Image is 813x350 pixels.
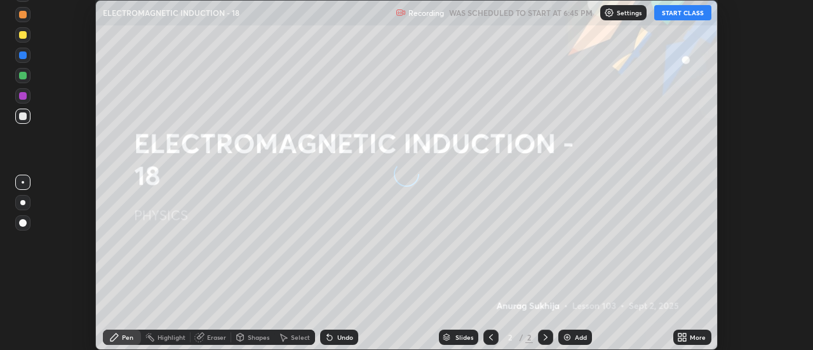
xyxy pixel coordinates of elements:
div: 2 [525,332,533,343]
button: START CLASS [654,5,711,20]
div: More [690,334,706,340]
div: Pen [122,334,133,340]
div: Highlight [158,334,185,340]
img: add-slide-button [562,332,572,342]
p: Recording [408,8,444,18]
p: Settings [617,10,642,16]
p: ELECTROMAGNETIC INDUCTION - 18 [103,8,239,18]
div: / [519,333,523,341]
div: Add [575,334,587,340]
div: Eraser [207,334,226,340]
img: recording.375f2c34.svg [396,8,406,18]
div: Shapes [248,334,269,340]
div: Undo [337,334,353,340]
img: class-settings-icons [604,8,614,18]
div: 2 [504,333,516,341]
div: Slides [455,334,473,340]
div: Select [291,334,310,340]
h5: WAS SCHEDULED TO START AT 6:45 PM [449,7,593,18]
